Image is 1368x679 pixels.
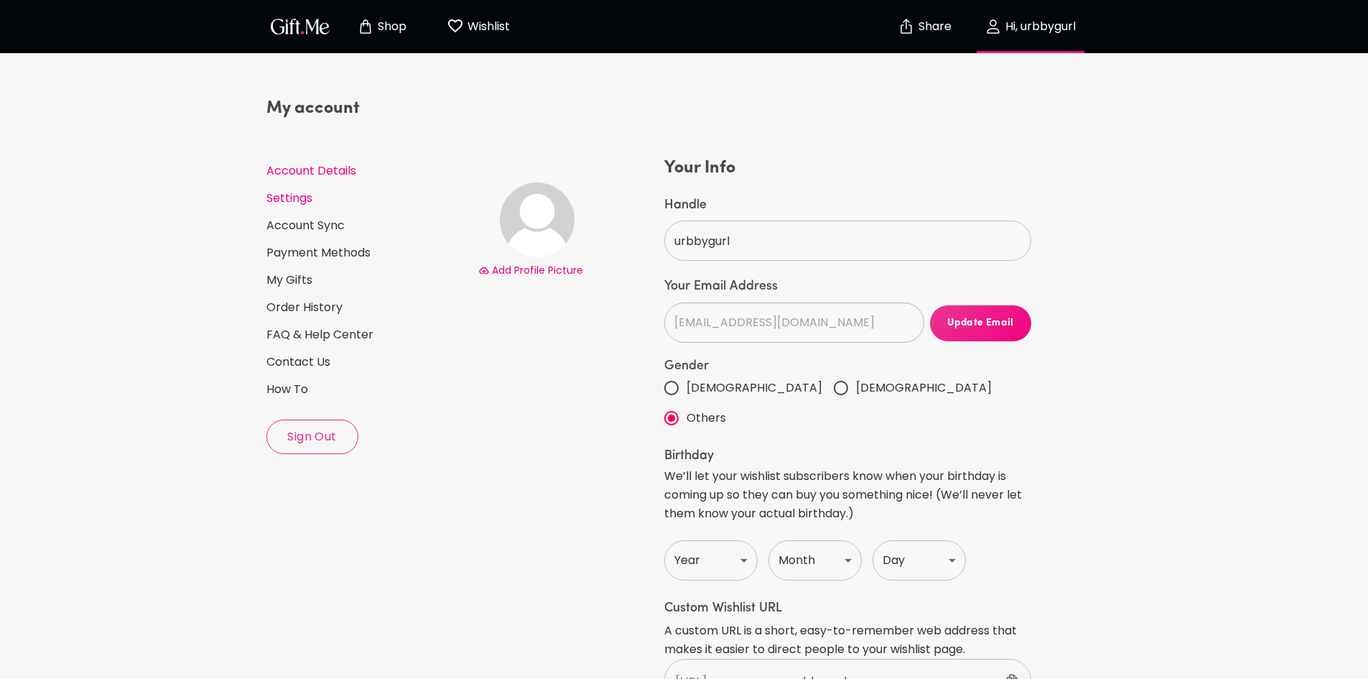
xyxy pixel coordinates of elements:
button: GiftMe Logo [266,18,334,35]
legend: Birthday [664,450,1031,463]
span: [DEMOGRAPHIC_DATA] [687,379,822,397]
img: secure [898,18,915,35]
label: Handle [664,197,1031,214]
p: Shop [374,21,406,33]
p: Share [915,21,951,33]
label: Gender [664,360,1031,373]
h6: Custom Wishlist URL [664,600,1031,617]
a: Payment Methods [266,245,467,261]
button: Share [900,1,950,52]
a: Account Details [266,163,467,179]
a: Account Sync [266,218,467,234]
button: Sign Out [266,420,358,454]
p: Wishlist [464,17,510,36]
h4: Your Info [664,157,1031,180]
div: gender [664,373,1031,433]
a: Contact Us [266,354,467,370]
p: A custom URL is a short, easy-to-remember web address that makes it easier to direct people to yo... [664,622,1031,659]
button: Store page [343,4,422,50]
img: GiftMe Logo [268,16,332,37]
button: Hi, urbbygurl [959,4,1102,50]
p: Hi, urbbygurl [1002,21,1076,33]
a: Settings [266,190,467,206]
a: How To [266,382,467,397]
span: Others [687,409,726,428]
a: Order History [266,300,467,315]
h4: My account [266,97,467,120]
p: We’ll let your wishlist subscribers know when your birthday is coming up so they can buy you some... [664,467,1031,523]
button: Update Email [930,305,1032,341]
span: Update Email [930,315,1032,331]
span: [DEMOGRAPHIC_DATA] [856,379,992,397]
a: My Gifts [266,272,467,288]
img: Avatar [500,183,574,257]
span: Add Profile Picture [492,263,583,277]
button: Wishlist page [439,4,518,50]
label: Your Email Address [664,278,1031,295]
a: FAQ & Help Center [266,327,467,343]
span: Sign Out [267,429,358,445]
